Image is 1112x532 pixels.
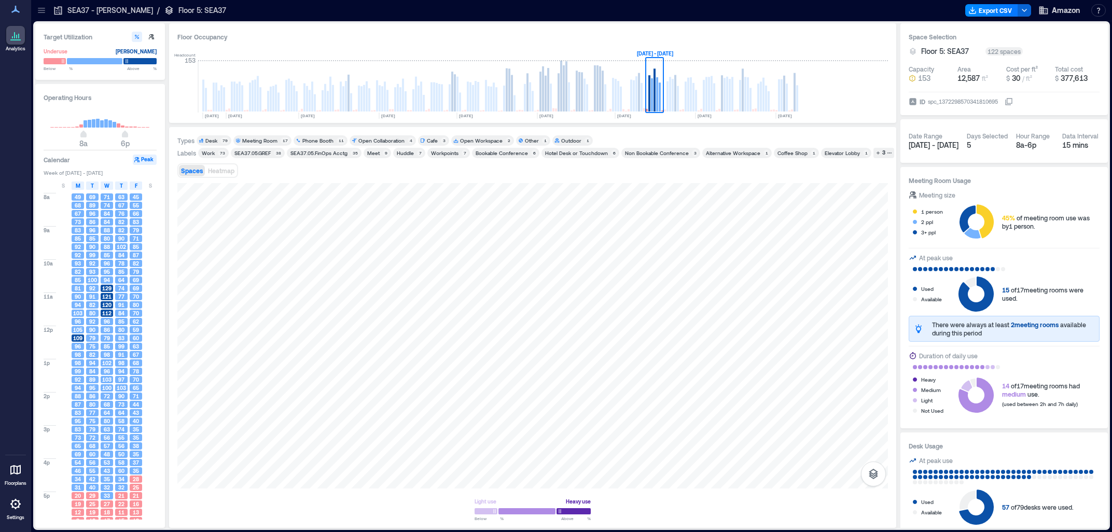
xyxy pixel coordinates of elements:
[921,395,933,405] div: Light
[89,318,95,325] span: 92
[177,32,888,42] div: Floor Occupancy
[133,310,139,317] span: 70
[181,167,203,174] span: Spaces
[133,318,139,325] span: 62
[118,326,124,333] span: 80
[89,218,95,226] span: 86
[89,260,95,267] span: 92
[133,268,139,275] span: 79
[75,376,81,383] span: 92
[75,368,81,375] span: 99
[281,137,289,144] div: 17
[75,393,81,400] span: 88
[89,227,95,234] span: 96
[73,310,82,317] span: 103
[706,149,760,157] div: Alternative Workspace
[133,343,139,350] span: 63
[104,417,110,425] span: 80
[133,155,157,165] button: Peak
[118,401,124,408] span: 73
[778,113,792,118] text: [DATE]
[104,276,110,284] span: 94
[1055,75,1059,82] span: $
[44,293,53,300] span: 11a
[585,137,591,144] div: 1
[381,113,395,118] text: [DATE]
[863,150,869,156] div: 1
[1006,73,1051,83] button: $ 30 / ft²
[118,318,124,325] span: 85
[73,326,82,333] span: 105
[205,137,217,144] div: Desk
[957,74,980,82] span: 12,587
[104,426,110,433] span: 63
[3,23,29,55] a: Analytics
[89,334,95,342] span: 79
[118,351,124,358] span: 91
[383,150,389,156] div: 9
[358,137,405,144] div: Open Collaboration
[919,351,978,361] div: Duration of daily use
[88,276,97,284] span: 100
[202,149,215,157] div: Work
[44,32,157,42] h3: Target Utilization
[89,235,95,242] span: 85
[1052,5,1080,16] span: Amazon
[121,139,130,148] span: 6p
[91,181,94,190] span: T
[75,293,81,300] span: 90
[89,285,95,292] span: 92
[921,206,943,217] div: 1 person
[1002,390,1026,398] span: medium
[104,210,110,217] span: 84
[177,136,194,145] div: Types
[133,301,139,309] span: 80
[1061,74,1088,82] span: 377,613
[117,243,126,250] span: 102
[75,343,81,350] span: 96
[919,253,953,263] div: At peak use
[44,46,67,57] div: Underuse
[1055,65,1083,73] div: Total cost
[75,359,81,367] span: 98
[133,260,139,267] span: 82
[75,210,81,217] span: 67
[102,285,112,292] span: 129
[967,132,1008,140] div: Days Selected
[133,409,139,416] span: 43
[921,385,941,395] div: Medium
[909,65,934,73] div: Capacity
[825,149,860,157] div: Elevator Lobby
[104,401,110,408] span: 68
[73,334,82,342] span: 109
[104,334,110,342] span: 79
[1022,75,1032,82] span: / ft²
[118,434,124,441] span: 55
[104,218,110,226] span: 84
[89,251,95,259] span: 99
[118,276,124,284] span: 64
[104,318,110,325] span: 96
[242,137,277,144] div: Meeting Room
[909,73,953,83] button: 153
[460,137,503,144] div: Open Workspace
[337,137,345,144] div: 11
[89,359,95,367] span: 94
[44,227,50,234] span: 9a
[1002,286,1009,293] span: 15
[89,193,95,201] span: 69
[133,384,139,391] span: 65
[205,113,219,118] text: [DATE]
[89,376,95,383] span: 89
[1002,214,1100,230] div: of meeting room use was by 1 person .
[811,150,817,156] div: 1
[218,150,227,156] div: 73
[133,368,139,375] span: 78
[44,193,50,201] span: 8a
[104,368,110,375] span: 96
[118,368,124,375] span: 94
[441,137,447,144] div: 3
[920,96,925,107] span: ID
[104,235,110,242] span: 80
[89,417,95,425] span: 75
